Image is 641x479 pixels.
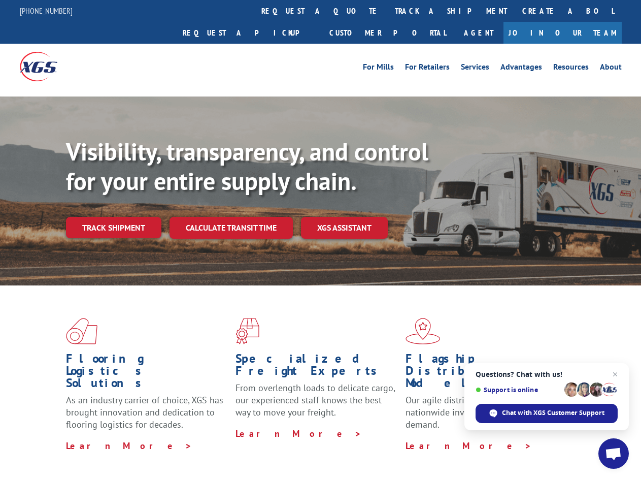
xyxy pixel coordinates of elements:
span: As an industry carrier of choice, XGS has brought innovation and dedication to flooring logistics... [66,394,223,430]
a: Resources [553,63,589,74]
a: Learn More > [235,428,362,439]
a: Join Our Team [503,22,622,44]
a: Services [461,63,489,74]
img: xgs-icon-focused-on-flooring-red [235,318,259,344]
a: Customer Portal [322,22,454,44]
span: Our agile distribution network gives you nationwide inventory management on demand. [406,394,564,430]
span: Close chat [609,368,621,380]
div: Chat with XGS Customer Support [476,404,618,423]
a: Learn More > [66,440,192,452]
a: Agent [454,22,503,44]
h1: Flooring Logistics Solutions [66,353,228,394]
a: Advantages [500,63,542,74]
h1: Specialized Freight Experts [235,353,397,382]
p: From overlength loads to delicate cargo, our experienced staff knows the best way to move your fr... [235,382,397,427]
a: Calculate transit time [170,217,293,239]
a: Track shipment [66,217,161,238]
span: Chat with XGS Customer Support [502,408,604,418]
a: [PHONE_NUMBER] [20,6,73,16]
a: Learn More > [406,440,532,452]
h1: Flagship Distribution Model [406,353,567,394]
img: xgs-icon-flagship-distribution-model-red [406,318,441,344]
img: xgs-icon-total-supply-chain-intelligence-red [66,318,97,344]
b: Visibility, transparency, and control for your entire supply chain. [66,136,428,197]
span: Questions? Chat with us! [476,370,618,378]
div: Open chat [598,438,629,469]
a: For Retailers [405,63,450,74]
a: Request a pickup [175,22,322,44]
a: About [600,63,622,74]
span: Support is online [476,386,561,394]
a: For Mills [363,63,394,74]
a: XGS ASSISTANT [301,217,388,239]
